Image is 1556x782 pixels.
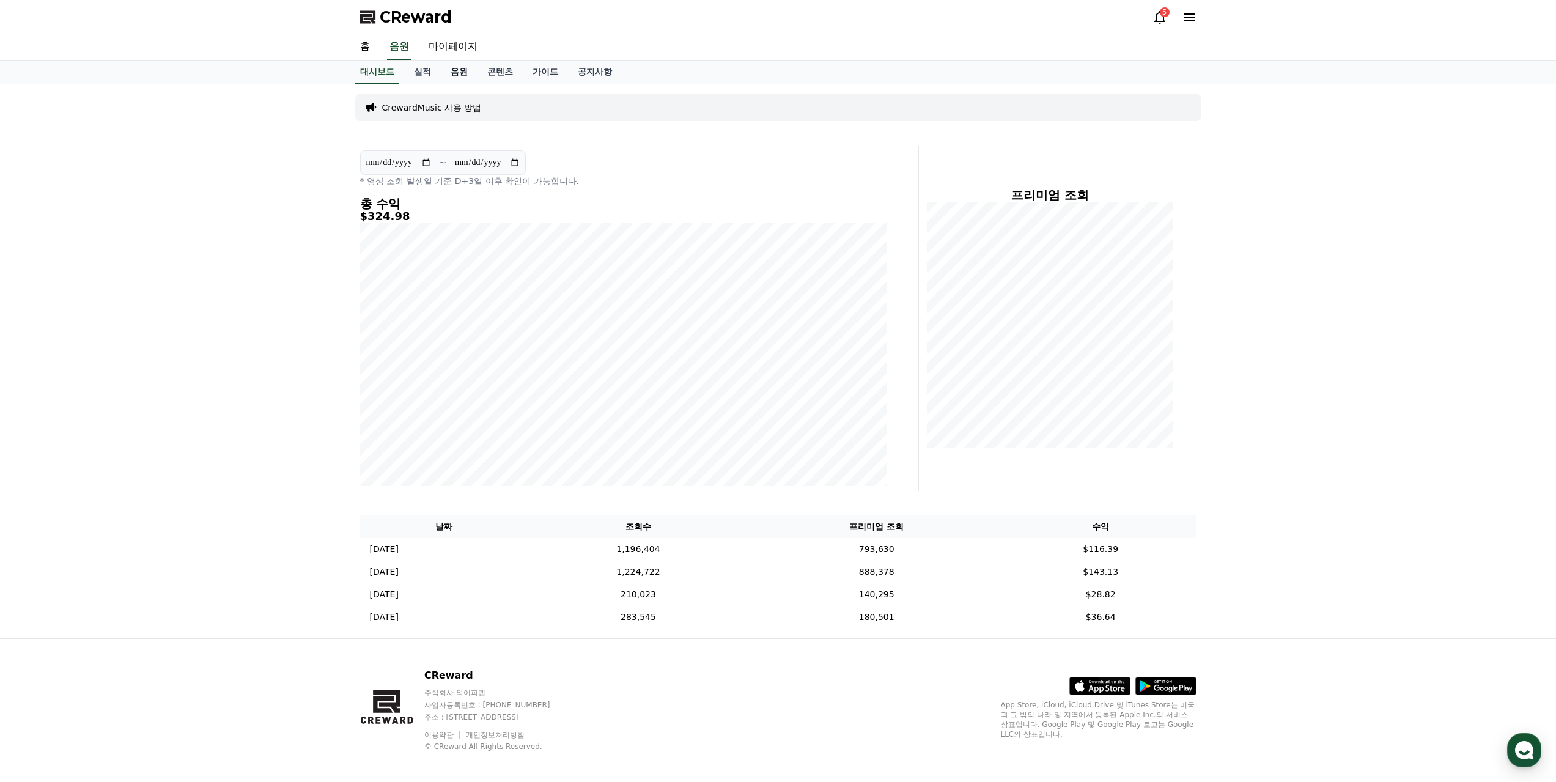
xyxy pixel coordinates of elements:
a: 콘텐츠 [477,61,523,84]
a: 대화 [81,388,158,418]
p: [DATE] [370,611,399,624]
td: 283,545 [528,606,748,629]
p: App Store, iCloud, iCloud Drive 및 iTunes Store는 미국과 그 밖의 나라 및 지역에서 등록된 Apple Inc.의 서비스 상표입니다. Goo... [1001,700,1196,739]
div: 5 [1160,7,1170,17]
p: ~ [439,155,447,170]
td: 210,023 [528,583,748,606]
td: 1,224,722 [528,561,748,583]
p: CReward [424,668,573,683]
h4: 프리미엄 조회 [929,188,1171,202]
td: $36.64 [1005,606,1196,629]
p: 주소 : [STREET_ADDRESS] [424,712,573,722]
a: 5 [1152,10,1167,24]
span: 설정 [189,406,204,416]
td: $28.82 [1005,583,1196,606]
td: 888,378 [748,561,1005,583]
span: CReward [380,7,452,27]
p: 주식회사 와이피랩 [424,688,573,698]
td: 180,501 [748,606,1005,629]
td: $143.13 [1005,561,1196,583]
a: 홈 [350,34,380,60]
a: 대시보드 [355,61,399,84]
a: 이용약관 [424,731,463,739]
a: 공지사항 [568,61,622,84]
a: CrewardMusic 사용 방법 [382,101,482,114]
a: 개인정보처리방침 [466,731,525,739]
h5: $324.98 [360,210,885,223]
th: 날짜 [360,515,529,538]
a: 설정 [158,388,235,418]
a: CReward [360,7,452,27]
a: 가이드 [523,61,568,84]
td: 1,196,404 [528,538,748,561]
h4: 총 수익 [360,197,885,210]
td: 793,630 [748,538,1005,561]
p: 사업자등록번호 : [PHONE_NUMBER] [424,700,573,710]
p: * 영상 조회 발생일 기준 D+3일 이후 확인이 가능합니다. [360,175,885,187]
p: [DATE] [370,588,399,601]
a: 실적 [404,61,441,84]
a: 음원 [387,34,411,60]
td: $116.39 [1005,538,1196,561]
th: 조회수 [528,515,748,538]
th: 프리미엄 조회 [748,515,1005,538]
p: [DATE] [370,543,399,556]
span: 대화 [112,407,127,416]
td: 140,295 [748,583,1005,606]
p: [DATE] [370,566,399,578]
span: 홈 [39,406,46,416]
a: 홈 [4,388,81,418]
p: © CReward All Rights Reserved. [424,742,573,751]
a: 음원 [441,61,477,84]
a: 마이페이지 [419,34,487,60]
th: 수익 [1005,515,1196,538]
